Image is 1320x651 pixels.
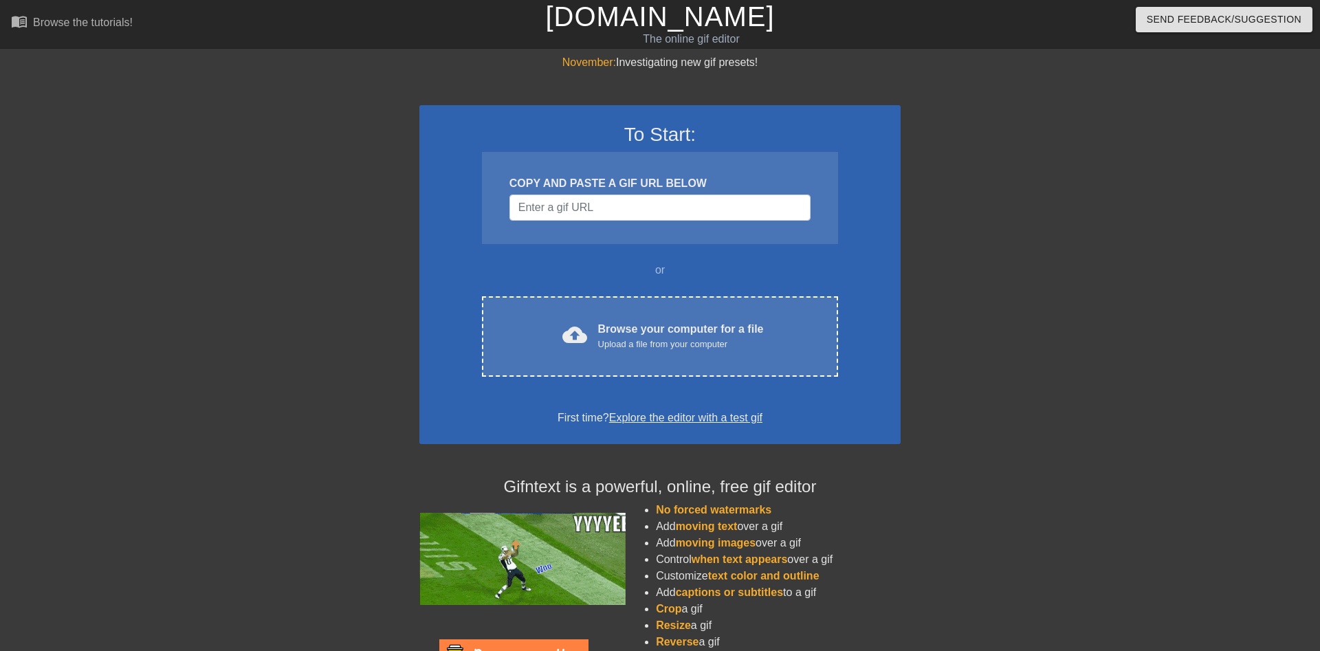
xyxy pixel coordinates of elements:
[419,54,901,71] div: Investigating new gif presets!
[455,262,865,278] div: or
[656,504,771,516] span: No forced watermarks
[1147,11,1301,28] span: Send Feedback/Suggestion
[609,412,762,423] a: Explore the editor with a test gif
[656,601,901,617] li: a gif
[545,1,774,32] a: [DOMAIN_NAME]
[509,175,811,192] div: COPY AND PASTE A GIF URL BELOW
[676,586,783,598] span: captions or subtitles
[692,553,788,565] span: when text appears
[11,13,133,34] a: Browse the tutorials!
[419,513,626,605] img: football_small.gif
[676,520,738,532] span: moving text
[437,123,883,146] h3: To Start:
[656,518,901,535] li: Add over a gif
[598,338,764,351] div: Upload a file from your computer
[509,195,811,221] input: Username
[598,321,764,351] div: Browse your computer for a file
[656,584,901,601] li: Add to a gif
[437,410,883,426] div: First time?
[656,551,901,568] li: Control over a gif
[33,16,133,28] div: Browse the tutorials!
[11,13,27,30] span: menu_book
[447,31,936,47] div: The online gif editor
[562,56,616,68] span: November:
[676,537,756,549] span: moving images
[656,535,901,551] li: Add over a gif
[656,568,901,584] li: Customize
[656,603,681,615] span: Crop
[1136,7,1312,32] button: Send Feedback/Suggestion
[656,636,698,648] span: Reverse
[562,322,587,347] span: cloud_upload
[656,619,691,631] span: Resize
[419,477,901,497] h4: Gifntext is a powerful, online, free gif editor
[656,617,901,634] li: a gif
[708,570,819,582] span: text color and outline
[656,634,901,650] li: a gif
